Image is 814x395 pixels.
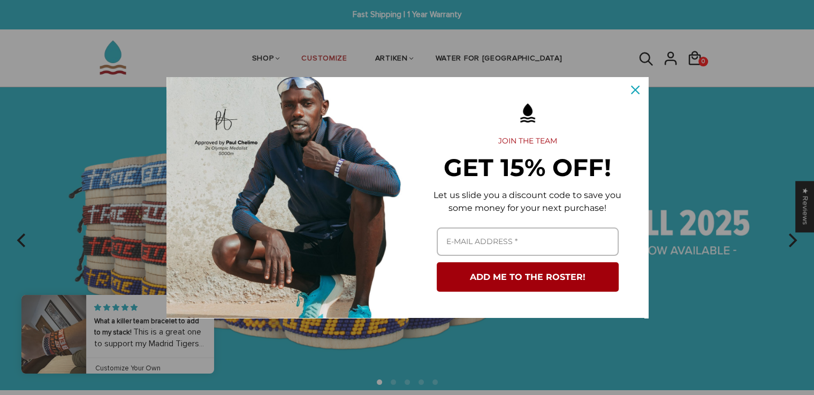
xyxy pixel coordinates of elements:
input: Email field [437,227,619,256]
p: Let us slide you a discount code to save you some money for your next purchase! [424,189,631,215]
button: ADD ME TO THE ROSTER! [437,262,619,292]
button: Close [622,77,648,103]
strong: GET 15% OFF! [444,153,611,182]
svg: close icon [631,86,640,94]
h2: JOIN THE TEAM [424,136,631,146]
